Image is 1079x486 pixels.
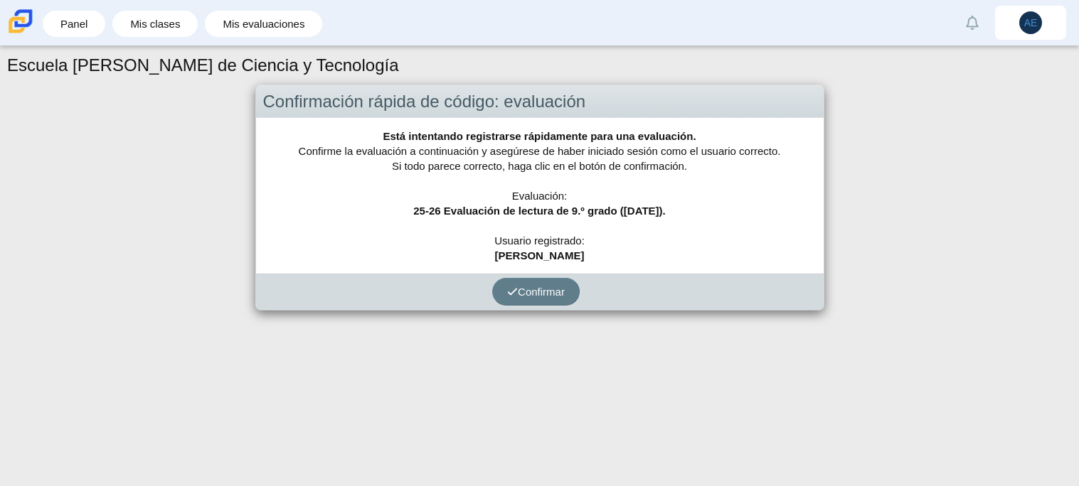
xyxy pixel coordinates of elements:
font: Está intentando registrarse rápidamente para una evaluación. [383,130,696,142]
a: Mis evaluaciones [212,11,315,37]
font: AE [1024,17,1038,28]
font: Escuela [PERSON_NAME] de Ciencia y Tecnología [7,55,399,75]
font: Panel [60,18,87,30]
a: Alertas [957,7,988,38]
a: Mis clases [119,11,191,37]
font: Confirme la evaluación a continuación y asegúrese de haber iniciado sesión como el usuario correcto. [299,145,781,157]
button: Confirmar [492,278,580,306]
a: AE [995,6,1066,40]
font: Evaluación: [512,190,568,202]
font: Confirmación rápida de código: evaluación [263,92,586,111]
a: Escuela Carmen de Ciencia y Tecnología [6,26,36,38]
a: Panel [50,11,98,37]
img: Escuela Carmen de Ciencia y Tecnología [6,6,36,36]
font: Usuario registrado: [494,234,585,247]
font: Mis clases [130,18,180,30]
font: Si todo parece correcto, haga clic en el botón de confirmación. [392,160,687,172]
font: Confirmar [518,286,565,298]
font: Mis evaluaciones [223,18,304,30]
font: 25-26 Evaluación de lectura de 9.º grado ([DATE]). [413,205,665,217]
font: [PERSON_NAME] [495,249,585,261]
